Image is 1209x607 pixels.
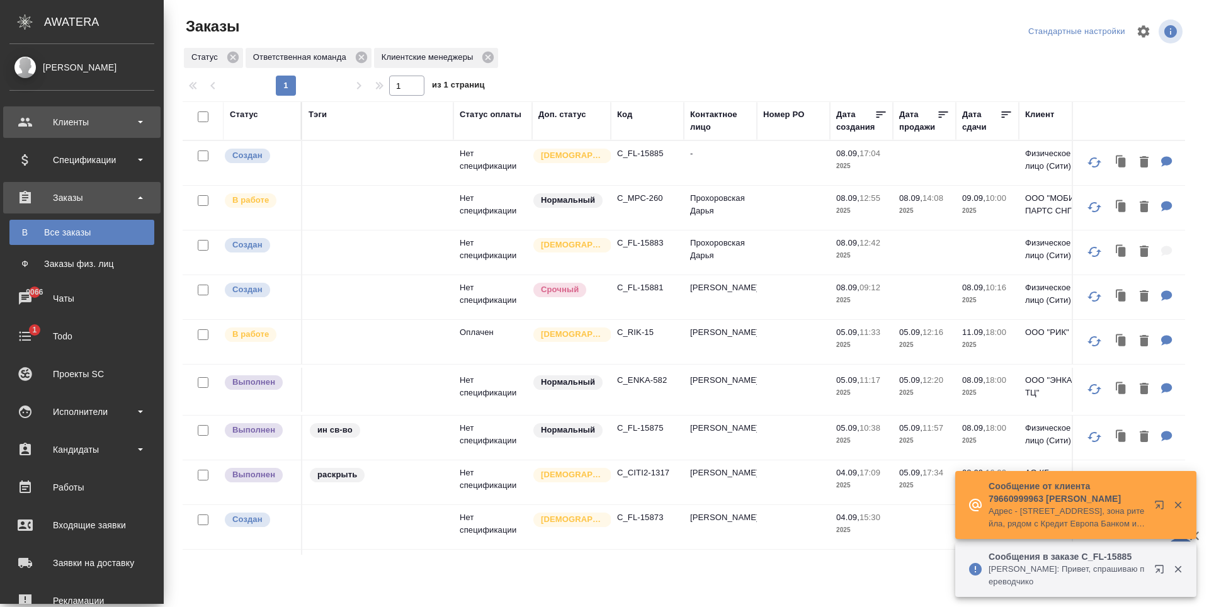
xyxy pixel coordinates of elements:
[9,150,154,169] div: Спецификации
[232,328,269,341] p: В работе
[860,149,880,158] p: 17:04
[246,48,372,68] div: Ответственная команда
[985,375,1006,385] p: 18:00
[962,193,985,203] p: 09.09,
[541,239,604,251] p: [DEMOGRAPHIC_DATA]
[532,281,604,298] div: Выставляется автоматически, если на указанный объем услуг необходимо больше времени в стандартном...
[1079,326,1110,356] button: Обновить
[1110,424,1133,450] button: Клонировать
[1025,108,1054,121] div: Клиент
[541,376,595,389] p: Нормальный
[836,327,860,337] p: 05.09,
[860,238,880,247] p: 12:42
[224,511,295,528] div: Выставляется автоматически при создании заказа
[541,424,595,436] p: Нормальный
[836,249,887,262] p: 2025
[962,468,985,477] p: 08.09,
[1110,469,1133,495] button: Клонировать
[1025,147,1086,173] p: Физическое лицо (Сити)
[224,467,295,484] div: Выставляет ПМ после сдачи и проведения начислений. Последний этап для ПМа
[1025,237,1086,262] p: Физическое лицо (Сити)
[532,374,604,391] div: Статус по умолчанию для стандартных заказов
[860,283,880,292] p: 09:12
[541,468,604,481] p: [DEMOGRAPHIC_DATA]
[1147,492,1177,523] button: Открыть в новой вкладке
[541,513,604,526] p: [DEMOGRAPHIC_DATA]
[232,424,275,436] p: Выполнен
[224,281,295,298] div: Выставляется автоматически при создании заказа
[18,286,50,298] span: 9066
[684,186,757,230] td: Прохоровская Дарья
[1110,377,1133,402] button: Клонировать
[232,149,263,162] p: Создан
[836,513,860,522] p: 04.09,
[453,460,532,504] td: Нет спецификации
[836,193,860,203] p: 08.09,
[309,108,327,121] div: Тэги
[1079,147,1110,178] button: Обновить
[44,9,164,35] div: AWATERA
[1133,150,1155,176] button: Удалить
[1079,192,1110,222] button: Обновить
[860,513,880,522] p: 15:30
[9,327,154,346] div: Todo
[860,423,880,433] p: 10:38
[9,440,154,459] div: Кандидаты
[617,147,678,160] p: C_FL-15885
[1025,192,1086,217] p: ООО "МОБИС ПАРТС СНГ"
[836,294,887,307] p: 2025
[538,108,586,121] div: Доп. статус
[899,193,922,203] p: 08.09,
[922,327,943,337] p: 12:16
[1025,422,1086,447] p: Физическое лицо (Сити)
[899,375,922,385] p: 05.09,
[617,108,632,121] div: Код
[985,468,1006,477] p: 16:00
[1128,16,1159,47] span: Настроить таблицу
[309,467,447,484] div: раскрыть
[453,141,532,185] td: Нет спецификации
[9,365,154,383] div: Проекты SC
[224,422,295,439] div: Выставляет ПМ после сдачи и проведения начислений. Последний этап для ПМа
[617,422,678,434] p: C_FL-15875
[432,77,485,96] span: из 1 страниц
[962,434,1013,447] p: 2025
[962,339,1013,351] p: 2025
[684,460,757,504] td: [PERSON_NAME]
[183,16,239,37] span: Заказы
[836,524,887,536] p: 2025
[899,339,950,351] p: 2025
[9,553,154,572] div: Заявки на доставку
[962,327,985,337] p: 11.09,
[899,327,922,337] p: 05.09,
[453,505,532,549] td: Нет спецификации
[453,320,532,364] td: Оплачен
[989,505,1146,530] p: Адрес - [STREET_ADDRESS], зона ритейла, рядом с Кредит Европа Банком и конторой нотар
[860,327,880,337] p: 11:33
[860,468,880,477] p: 17:09
[1133,284,1155,310] button: Удалить
[374,48,499,68] div: Клиентские менеджеры
[453,275,532,319] td: Нет спецификации
[309,422,447,439] div: ин св-во
[1159,20,1185,43] span: Посмотреть информацию
[453,550,532,594] td: Оплачен
[184,48,243,68] div: Статус
[899,108,937,133] div: Дата продажи
[382,51,478,64] p: Клиентские менеджеры
[532,147,604,164] div: Выставляется автоматически для первых 3 заказов нового контактного лица. Особое внимание
[836,468,860,477] p: 04.09,
[989,550,1146,563] p: Сообщения в заказе C_FL-15885
[453,230,532,275] td: Нет спецификации
[962,387,1013,399] p: 2025
[3,509,161,541] a: Входящие заявки
[985,327,1006,337] p: 18:00
[836,160,887,173] p: 2025
[922,468,943,477] p: 17:34
[989,480,1146,505] p: Сообщение от клиента 79660999963 [PERSON_NAME]
[1079,467,1110,497] button: Обновить
[684,230,757,275] td: Прохоровская Дарья
[532,422,604,439] div: Статус по умолчанию для стандартных заказов
[541,149,604,162] p: [DEMOGRAPHIC_DATA]
[453,416,532,460] td: Нет спецификации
